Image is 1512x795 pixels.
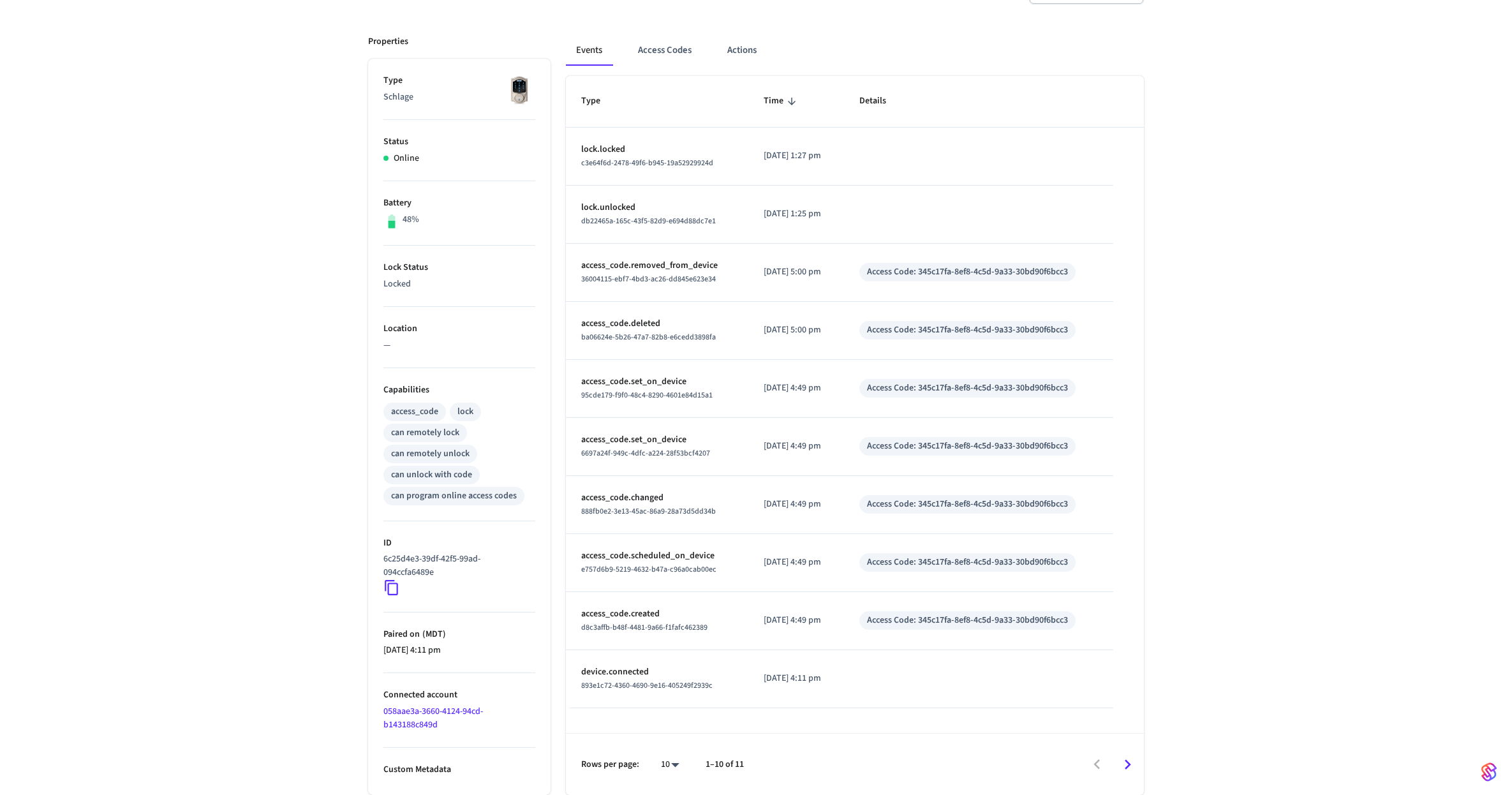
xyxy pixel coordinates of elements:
[566,76,1144,708] table: sticky table
[581,91,617,111] span: Type
[383,135,535,149] p: Status
[383,197,535,210] p: Battery
[581,433,733,447] p: access_code.set_on_device
[581,390,713,401] span: 95cde179-f9f0-48c4-8290-4601e84d15a1
[394,152,419,165] p: Online
[867,382,1068,395] div: Access Code: 345c17fa-8ef8-4c5d-9a33-30bd90f6bcc3
[706,758,744,771] p: 1–10 of 11
[581,506,716,517] span: 888fb0e2-3e13-45ac-86a9-28a73d5dd34b
[383,537,535,550] p: ID
[566,35,612,66] button: Events
[581,758,639,771] p: Rows per page:
[581,332,716,343] span: ba06624e-5b26-47a7-82b8-e6cedd3898fa
[581,274,716,285] span: 36004115-ebf7-4bd3-ac26-dd845e623e34
[383,553,530,579] p: 6c25d4e3-39df-42f5-99ad-094ccfa6489e
[867,265,1068,279] div: Access Code: 345c17fa-8ef8-4c5d-9a33-30bd90f6bcc3
[764,672,829,685] p: [DATE] 4:11 pm
[383,322,535,336] p: Location
[581,259,733,272] p: access_code.removed_from_device
[420,628,446,641] span: ( MDT )
[859,91,903,111] span: Details
[383,261,535,274] p: Lock Status
[1113,750,1143,780] button: Go to next page
[383,278,535,291] p: Locked
[717,35,767,66] button: Actions
[764,91,800,111] span: Time
[581,607,733,621] p: access_code.created
[383,91,535,104] p: Schlage
[383,688,535,702] p: Connected account
[368,35,408,48] p: Properties
[391,468,472,482] div: can unlock with code
[764,207,829,221] p: [DATE] 1:25 pm
[764,498,829,511] p: [DATE] 4:49 pm
[383,705,483,731] a: 058aae3a-3660-4124-94cd-b143188c849d
[503,74,535,106] img: Schlage Sense Smart Deadbolt with Camelot Trim, Front
[581,564,716,575] span: e757d6b9-5219-4632-b47a-c96a0cab00ec
[581,317,733,331] p: access_code.deleted
[867,323,1068,337] div: Access Code: 345c17fa-8ef8-4c5d-9a33-30bd90f6bcc3
[581,375,733,389] p: access_code.set_on_device
[867,556,1068,569] div: Access Code: 345c17fa-8ef8-4c5d-9a33-30bd90f6bcc3
[383,763,535,776] p: Custom Metadata
[391,426,459,440] div: can remotely lock
[764,440,829,453] p: [DATE] 4:49 pm
[383,339,535,352] p: —
[383,74,535,87] p: Type
[403,213,419,227] p: 48%
[383,383,535,397] p: Capabilities
[581,680,713,691] span: 893e1c72-4360-4690-9e16-405249f2939c
[581,201,733,214] p: lock.unlocked
[764,614,829,627] p: [DATE] 4:49 pm
[581,491,733,505] p: access_code.changed
[383,628,535,641] p: Paired on
[764,382,829,395] p: [DATE] 4:49 pm
[867,440,1068,453] div: Access Code: 345c17fa-8ef8-4c5d-9a33-30bd90f6bcc3
[764,265,829,279] p: [DATE] 5:00 pm
[391,447,470,461] div: can remotely unlock
[581,549,733,563] p: access_code.scheduled_on_device
[457,405,473,419] div: lock
[581,143,733,156] p: lock.locked
[383,644,535,657] p: [DATE] 4:11 pm
[764,556,829,569] p: [DATE] 4:49 pm
[764,149,829,163] p: [DATE] 1:27 pm
[581,158,713,168] span: c3e64f6d-2478-49f6-b945-19a52929924d
[581,216,716,227] span: db22465a-165c-43f5-82d9-e694d88dc7e1
[867,498,1068,511] div: Access Code: 345c17fa-8ef8-4c5d-9a33-30bd90f6bcc3
[391,405,438,419] div: access_code
[581,665,733,679] p: device.connected
[566,35,1144,66] div: ant example
[1481,762,1497,782] img: SeamLogoGradient.69752ec5.svg
[391,489,517,503] div: can program online access codes
[764,323,829,337] p: [DATE] 5:00 pm
[581,448,710,459] span: 6697a24f-949c-4dfc-a224-28f53bcf4207
[581,622,708,633] span: d8c3affb-b48f-4481-9a66-f1fafc462389
[628,35,702,66] button: Access Codes
[867,614,1068,627] div: Access Code: 345c17fa-8ef8-4c5d-9a33-30bd90f6bcc3
[655,755,685,774] div: 10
